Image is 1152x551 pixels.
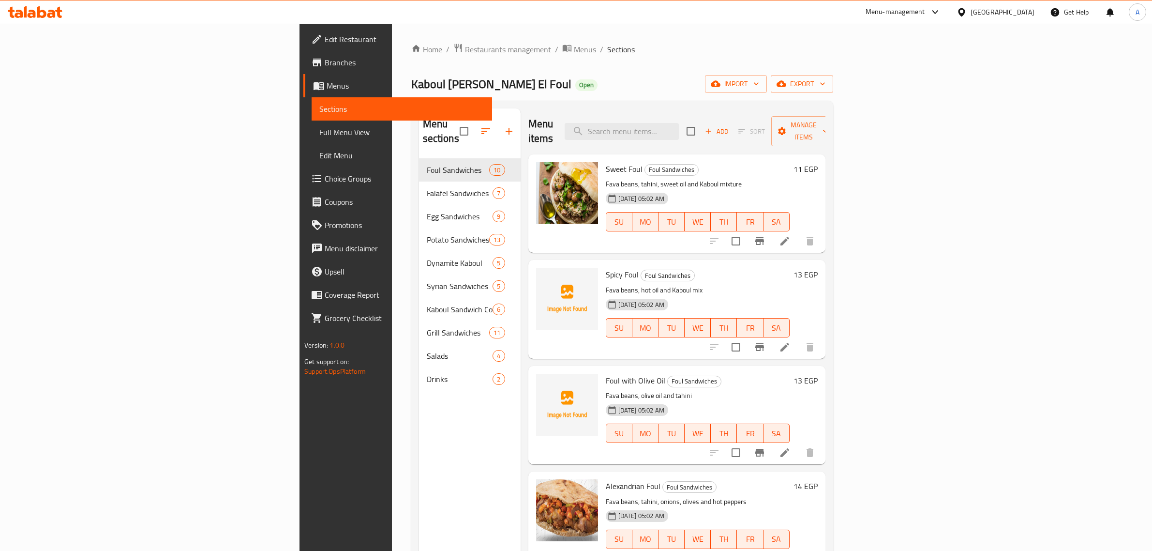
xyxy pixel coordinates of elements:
div: items [489,234,505,245]
button: Add section [497,120,521,143]
span: 5 [493,259,504,268]
div: Salads4 [419,344,521,367]
button: MO [632,318,658,337]
h6: 13 EGP [793,374,818,387]
span: Manage items [779,119,828,143]
span: FR [741,215,759,229]
span: Drinks [427,373,493,385]
h6: 14 EGP [793,479,818,493]
span: 5 [493,282,504,291]
a: Sections [312,97,492,121]
span: 4 [493,352,504,361]
nav: breadcrumb [411,43,833,56]
span: Spicy Foul [606,267,639,282]
a: Edit menu item [779,341,791,353]
span: Menu disclaimer [325,243,484,254]
img: Alexandrian Foul [536,479,598,541]
a: Edit Restaurant [303,28,492,51]
button: WE [685,212,711,231]
span: Sweet Foul [606,162,643,176]
span: Foul Sandwiches [668,376,721,387]
div: Foul Sandwiches [641,270,695,281]
button: SA [763,212,790,231]
span: Kaboul [PERSON_NAME] El Foul [411,73,571,95]
div: Falafel Sandwiches7 [419,182,521,205]
span: WE [688,427,707,441]
span: [DATE] 05:02 AM [614,194,668,203]
span: Kaboul Sandwich Corner [427,304,493,315]
h6: 13 EGP [793,268,818,281]
h2: Menu items [528,117,554,146]
span: MO [636,215,655,229]
li: / [600,44,603,55]
h6: 11 EGP [793,162,818,176]
span: FR [741,532,759,546]
span: TU [662,215,681,229]
button: SA [763,318,790,337]
span: 13 [490,235,504,245]
li: / [555,44,558,55]
div: items [493,373,505,385]
div: Menu-management [866,6,925,18]
span: TU [662,427,681,441]
span: [DATE] 05:02 AM [614,300,668,309]
button: FR [737,318,763,337]
a: Choice Groups [303,167,492,190]
button: SA [763,424,790,443]
span: SU [610,532,628,546]
a: Restaurants management [453,43,551,56]
a: Upsell [303,260,492,283]
img: Sweet Foul [536,162,598,224]
span: Coverage Report [325,289,484,301]
button: WE [685,530,711,549]
img: Spicy Foul [536,268,598,330]
div: Kaboul Sandwich Corner6 [419,298,521,321]
p: Fava beans, olive oil and tahini [606,390,790,402]
span: Edit Restaurant [325,33,484,45]
a: Edit menu item [779,235,791,247]
span: 11 [490,328,504,337]
span: 7 [493,189,504,198]
span: Menus [574,44,596,55]
span: WE [688,215,707,229]
button: MO [632,212,658,231]
span: Foul with Olive Oil [606,373,665,388]
div: items [493,211,505,222]
button: SU [606,212,632,231]
span: Falafel Sandwiches [427,187,493,199]
button: TH [711,530,737,549]
span: Salads [427,350,493,362]
button: TH [711,424,737,443]
button: export [771,75,833,93]
button: Manage items [771,116,836,146]
div: [GEOGRAPHIC_DATA] [971,7,1034,17]
span: SU [610,215,628,229]
a: Promotions [303,214,492,237]
a: Menu disclaimer [303,237,492,260]
span: 9 [493,212,504,221]
span: Choice Groups [325,173,484,184]
span: TH [715,321,733,335]
span: Grill Sandwiches [427,327,490,338]
button: FR [737,530,763,549]
span: [DATE] 05:02 AM [614,406,668,415]
span: Add [703,126,730,137]
span: Add item [701,124,732,139]
span: Menus [327,80,484,92]
span: Select to update [726,337,746,357]
span: Select section first [732,124,771,139]
button: TH [711,318,737,337]
p: Fava beans, hot oil and Kaboul mix [606,284,790,296]
span: Sections [319,103,484,115]
button: delete [798,336,822,359]
button: MO [632,530,658,549]
span: SA [767,215,786,229]
button: MO [632,424,658,443]
a: Support.OpsPlatform [304,365,366,378]
input: search [565,123,679,140]
button: TH [711,212,737,231]
a: Branches [303,51,492,74]
span: Sort sections [474,120,497,143]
